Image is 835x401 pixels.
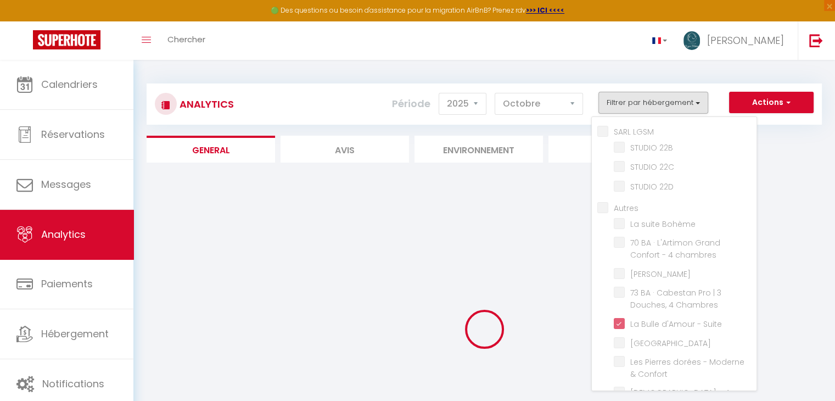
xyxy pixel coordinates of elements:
[177,92,234,116] h3: Analytics
[42,377,104,391] span: Notifications
[41,227,86,241] span: Analytics
[548,136,677,163] li: Marché
[675,21,798,60] a: ... [PERSON_NAME]
[41,77,98,91] span: Calendriers
[167,34,205,45] span: Chercher
[41,127,105,141] span: Réservations
[630,357,744,380] span: Les Pierres dorées - Moderne & Confort
[809,34,823,47] img: logout
[630,237,720,260] span: 70 BA · L'Artimon Grand Confort - 4 chambres
[159,21,214,60] a: Chercher
[729,92,814,114] button: Actions
[147,136,275,163] li: General
[41,327,109,341] span: Hébergement
[598,92,708,114] button: Filtrer par hébergement
[392,92,430,116] label: Période
[630,287,721,310] span: 73 BA · Cabestan Pro | 3 Douches, 4 Chambres
[41,177,91,191] span: Messages
[707,34,784,47] span: [PERSON_NAME]
[33,30,100,49] img: Super Booking
[630,219,696,230] span: La suite Bohème
[41,277,93,291] span: Paiements
[281,136,409,163] li: Avis
[526,5,564,15] a: >>> ICI <<<<
[630,181,674,192] span: STUDIO 22D
[683,31,700,50] img: ...
[414,136,543,163] li: Environnement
